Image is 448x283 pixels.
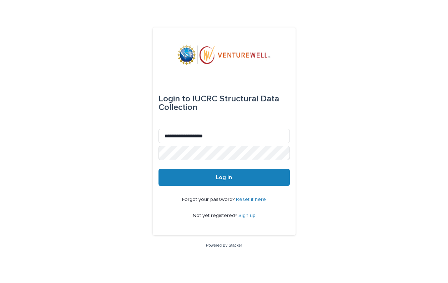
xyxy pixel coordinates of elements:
a: Reset it here [236,197,266,202]
span: Log in [216,175,232,180]
span: Not yet registered? [193,213,238,218]
a: Powered By Stacker [206,243,242,247]
a: Sign up [238,213,256,218]
span: Login to [158,95,190,103]
div: IUCRC Structural Data Collection [158,89,290,117]
img: mWhVGmOKROS2pZaMU8FQ [177,45,271,66]
span: Forgot your password? [182,197,236,202]
button: Log in [158,169,290,186]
